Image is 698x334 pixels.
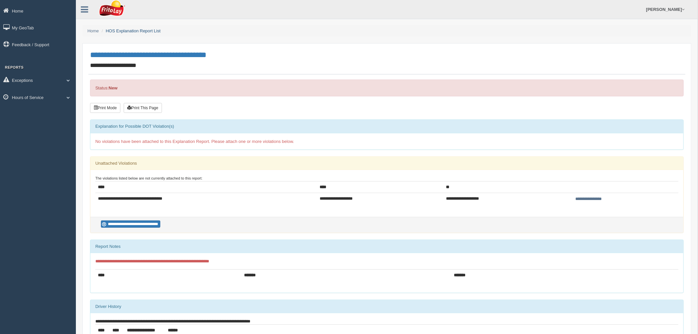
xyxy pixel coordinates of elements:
div: Explanation for Possible DOT Violation(s) [90,120,683,133]
div: Report Notes [90,240,683,253]
a: Home [87,28,99,33]
div: Status: [90,80,684,96]
strong: New [109,85,117,90]
div: Driver History [90,300,683,313]
button: Print Mode [90,103,120,113]
a: HOS Explanation Report List [106,28,161,33]
button: Print This Page [124,103,162,113]
div: Unattached Violations [90,157,683,170]
small: The violations listed below are not currently attached to this report: [95,176,203,180]
span: No violations have been attached to this Explanation Report. Please attach one or more violations... [95,139,294,144]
